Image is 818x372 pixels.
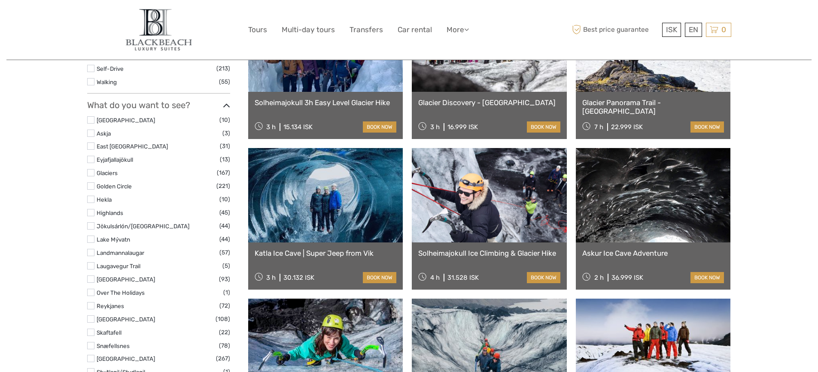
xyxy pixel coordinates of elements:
[594,123,603,131] span: 7 h
[97,223,189,230] a: Jökulsárlón/[GEOGRAPHIC_DATA]
[219,115,230,125] span: (10)
[97,342,130,349] a: Snæfellsnes
[97,196,112,203] a: Hekla
[350,24,383,36] a: Transfers
[97,209,123,216] a: Highlands
[216,314,230,324] span: (108)
[398,24,432,36] a: Car rental
[690,272,724,283] a: book now
[97,316,155,323] a: [GEOGRAPHIC_DATA]
[527,272,560,283] a: book now
[582,249,724,257] a: Askur Ice Cave Adventure
[570,23,660,37] span: Best price guarantee
[611,123,643,131] div: 22.999 ISK
[97,263,140,269] a: Laugavegur Trail
[97,156,133,163] a: Eyjafjallajökull
[283,123,313,131] div: 15.134 ISK
[97,236,130,243] a: Lake Mývatn
[97,329,122,336] a: Skaftafell
[97,79,117,85] a: Walking
[255,98,397,107] a: Solheimajokull 3h Easy Level Glacier Hike
[97,276,155,283] a: [GEOGRAPHIC_DATA]
[447,274,479,281] div: 31.528 ISK
[611,274,643,281] div: 36.999 ISK
[97,302,124,309] a: Reykjanes
[720,25,727,34] span: 0
[248,24,267,36] a: Tours
[87,100,230,110] h3: What do you want to see?
[363,121,396,133] a: book now
[97,143,168,150] a: East [GEOGRAPHIC_DATA]
[685,23,702,37] div: EN
[527,121,560,133] a: book now
[220,141,230,151] span: (31)
[97,130,111,137] a: Askja
[97,117,155,124] a: [GEOGRAPHIC_DATA]
[219,274,230,284] span: (93)
[97,169,118,176] a: Glaciers
[219,234,230,244] span: (44)
[418,249,560,257] a: Solheimajokull Ice Climbing & Glacier Hike
[219,248,230,257] span: (57)
[217,168,230,178] span: (167)
[282,24,335,36] a: Multi-day tours
[97,65,124,72] a: Self-Drive
[97,249,144,256] a: Landmannalaugar
[447,123,478,131] div: 16.999 ISK
[97,355,155,362] a: [GEOGRAPHIC_DATA]
[220,154,230,164] span: (13)
[219,208,230,218] span: (45)
[430,123,440,131] span: 3 h
[283,274,314,281] div: 30.132 ISK
[690,121,724,133] a: book now
[216,181,230,191] span: (221)
[97,289,145,296] a: Over The Holidays
[223,287,230,297] span: (1)
[430,274,440,281] span: 4 h
[222,261,230,271] span: (5)
[216,354,230,363] span: (267)
[97,183,132,190] a: Golden Circle
[255,249,397,257] a: Katla Ice Cave | Super Jeep from Vik
[219,301,230,311] span: (72)
[266,274,276,281] span: 3 h
[219,77,230,87] span: (55)
[363,272,396,283] a: book now
[447,24,469,36] a: More
[219,194,230,204] span: (10)
[216,64,230,73] span: (213)
[219,327,230,337] span: (22)
[219,341,230,351] span: (78)
[666,25,677,34] span: ISK
[121,6,195,53] img: 821-d0172702-669c-46bc-8e7c-1716aae4eeb1_logo_big.jpg
[582,98,724,116] a: Glacier Panorama Trail - [GEOGRAPHIC_DATA]
[222,128,230,138] span: (3)
[594,274,604,281] span: 2 h
[266,123,276,131] span: 3 h
[418,98,560,107] a: Glacier Discovery - [GEOGRAPHIC_DATA]
[219,221,230,231] span: (44)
